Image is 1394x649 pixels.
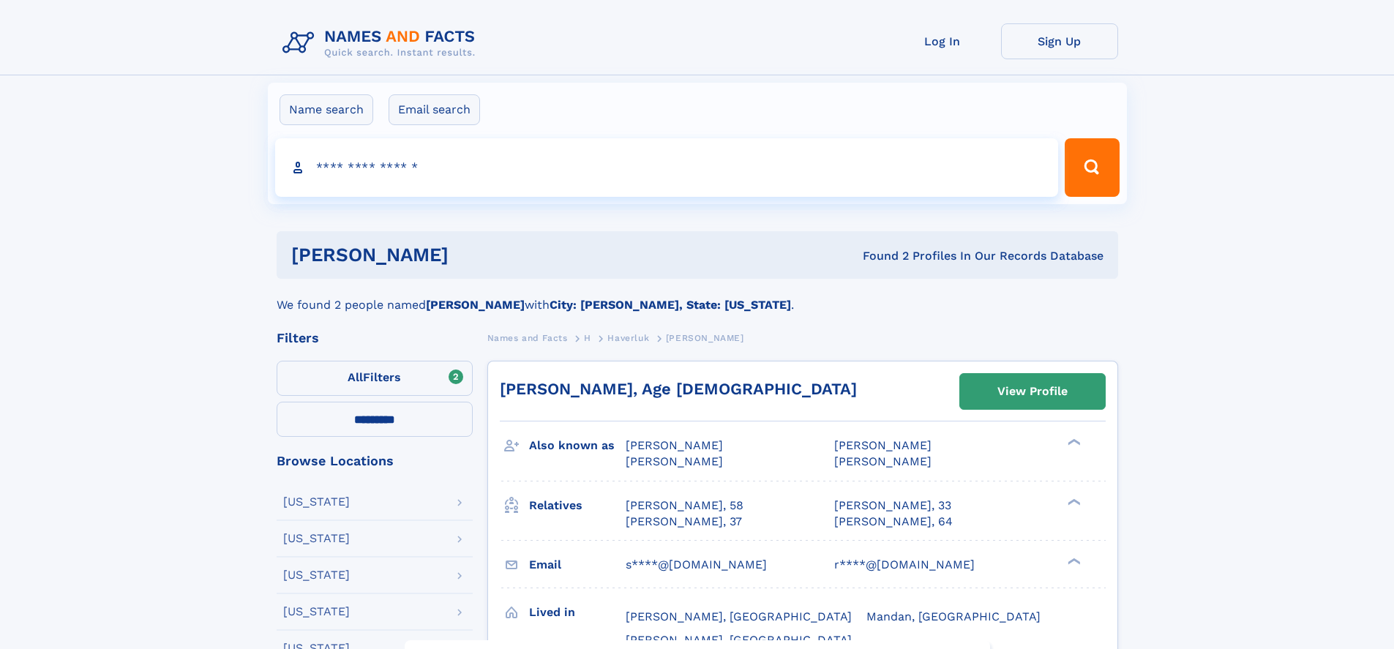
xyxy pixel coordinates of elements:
[834,454,932,468] span: [PERSON_NAME]
[834,438,932,452] span: [PERSON_NAME]
[426,298,525,312] b: [PERSON_NAME]
[277,23,487,63] img: Logo Names and Facts
[277,454,473,468] div: Browse Locations
[666,333,744,343] span: [PERSON_NAME]
[626,438,723,452] span: [PERSON_NAME]
[277,361,473,396] label: Filters
[529,493,626,518] h3: Relatives
[584,329,591,347] a: H
[866,609,1041,623] span: Mandan, [GEOGRAPHIC_DATA]
[584,333,591,343] span: H
[607,333,649,343] span: Haverluk
[607,329,649,347] a: Haverluk
[283,569,350,581] div: [US_STATE]
[1064,497,1082,506] div: ❯
[389,94,480,125] label: Email search
[487,329,568,347] a: Names and Facts
[283,533,350,544] div: [US_STATE]
[277,331,473,345] div: Filters
[550,298,791,312] b: City: [PERSON_NAME], State: [US_STATE]
[960,374,1105,409] a: View Profile
[280,94,373,125] label: Name search
[834,514,953,530] a: [PERSON_NAME], 64
[348,370,363,384] span: All
[1064,438,1082,447] div: ❯
[997,375,1068,408] div: View Profile
[626,609,852,623] span: [PERSON_NAME], [GEOGRAPHIC_DATA]
[277,279,1118,314] div: We found 2 people named with .
[884,23,1001,59] a: Log In
[283,496,350,508] div: [US_STATE]
[275,138,1059,197] input: search input
[834,498,951,514] a: [PERSON_NAME], 33
[291,246,656,264] h1: [PERSON_NAME]
[656,248,1103,264] div: Found 2 Profiles In Our Records Database
[500,380,857,398] a: [PERSON_NAME], Age [DEMOGRAPHIC_DATA]
[283,606,350,618] div: [US_STATE]
[626,454,723,468] span: [PERSON_NAME]
[529,552,626,577] h3: Email
[529,433,626,458] h3: Also known as
[529,600,626,625] h3: Lived in
[626,633,852,647] span: [PERSON_NAME], [GEOGRAPHIC_DATA]
[626,498,743,514] a: [PERSON_NAME], 58
[1065,138,1119,197] button: Search Button
[626,514,742,530] a: [PERSON_NAME], 37
[1001,23,1118,59] a: Sign Up
[1064,556,1082,566] div: ❯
